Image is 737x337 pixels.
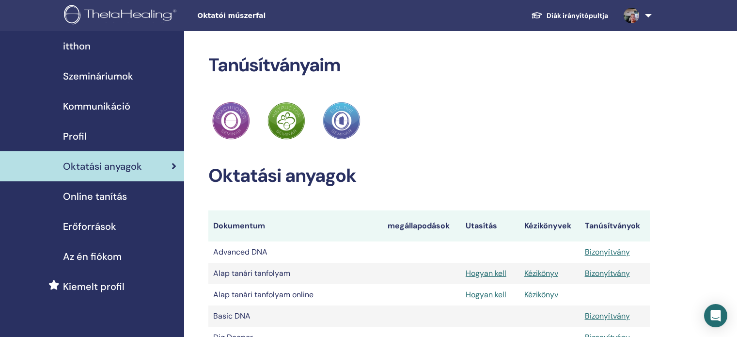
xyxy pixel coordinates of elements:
[63,189,127,204] span: Online tanítás
[585,247,630,257] a: Bizonyítvány
[208,305,383,327] td: Basic DNA
[208,165,650,187] h2: Oktatási anyagok
[63,279,125,294] span: Kiemelt profil
[466,268,506,278] a: Hogyan kell
[624,8,639,23] img: default.jpg
[208,241,383,263] td: Advanced DNA
[63,39,91,53] span: itthon
[63,129,87,144] span: Profil
[64,5,180,27] img: logo.png
[208,263,383,284] td: Alap tanári tanfolyam
[704,304,727,327] div: Open Intercom Messenger
[63,159,142,174] span: Oktatási anyagok
[208,54,650,77] h2: Tanúsítványaim
[580,210,650,241] th: Tanúsítványok
[461,210,519,241] th: Utasítás
[63,249,122,264] span: Az én fiókom
[208,284,383,305] td: Alap tanári tanfolyam online
[524,289,558,300] a: Kézikönyv
[585,268,630,278] a: Bizonyítvány
[63,69,133,83] span: Szemináriumok
[63,99,130,113] span: Kommunikáció
[323,102,361,140] img: Practitioner
[531,11,543,19] img: graduation-cap-white.svg
[519,210,580,241] th: Kézikönyvek
[524,268,558,278] a: Kézikönyv
[267,102,305,140] img: Practitioner
[523,7,616,25] a: Diák irányítópultja
[197,11,343,21] span: Oktatói műszerfal
[383,210,461,241] th: megállapodások
[208,210,383,241] th: Dokumentum
[585,311,630,321] a: Bizonyítvány
[466,289,506,300] a: Hogyan kell
[63,219,116,234] span: Erőforrások
[212,102,250,140] img: Practitioner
